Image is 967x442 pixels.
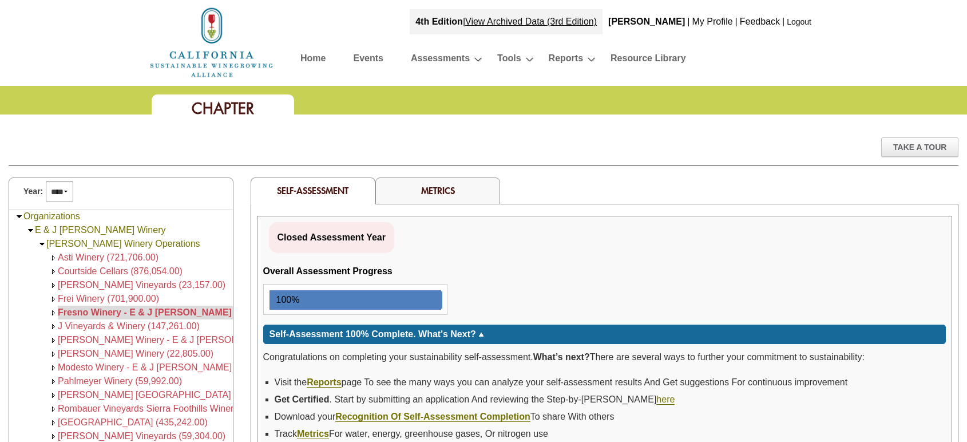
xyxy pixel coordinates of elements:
a: Metrics [297,429,329,439]
a: Courtside Cellars (876,054.00) [58,266,183,276]
a: [PERSON_NAME] Winery (22,805.00) [58,349,213,358]
a: Rombauer Vineyards Sierra Foothills Winery (52,258.00) [58,404,288,413]
div: | [410,9,603,34]
a: View Archived Data (3rd Edition) [465,17,597,26]
strong: 4th Edition [415,17,463,26]
a: [PERSON_NAME] Winery - E & J [PERSON_NAME] Winery (30,993,770.00) [58,335,370,345]
a: Metrics [421,184,455,196]
span: Chapter [192,98,254,119]
strong: What’s next? [533,352,590,362]
img: Collapse Gallo Winery Operations [38,240,46,248]
div: | [734,9,739,34]
a: Feedback [740,17,780,26]
a: [PERSON_NAME] Winery Operations [46,239,200,248]
a: Reports [549,50,583,70]
a: Events [353,50,383,70]
div: | [686,9,691,34]
li: Visit the page To see the many ways you can analyze your self-assessment results And Get suggesti... [275,374,946,391]
a: Fresno Winery - E & J [PERSON_NAME] Winery (18,946,685.00) [58,307,332,317]
div: 100% [271,291,300,309]
a: Pahlmeyer Winery (59,992.00) [58,376,182,386]
a: Frei Winery (701,900.00) [58,294,159,303]
img: sort_arrow_up.gif [478,333,484,337]
a: Modesto Winery - E & J [PERSON_NAME] Winery (3,479,737.00) [58,362,325,372]
span: Closed Assessment Year [278,232,386,242]
strong: Recognition Of Self-Assessment Completion [335,412,530,421]
a: Assessments [411,50,470,70]
a: Tools [497,50,521,70]
a: My Profile [692,17,732,26]
a: Home [300,50,326,70]
a: Recognition Of Self-Assessment Completion [335,412,530,422]
a: here [656,394,675,405]
p: Congratulations on completing your sustainability self-assessment. There are several ways to furt... [263,350,946,365]
a: Logout [787,17,811,26]
a: Home [149,37,275,46]
img: Collapse E & J Gallo Winery [26,226,35,235]
strong: Get Certified [275,394,330,404]
li: Download your To share With others [275,408,946,425]
div: Overall Assessment Progress [263,265,393,278]
img: logo_cswa2x.png [149,6,275,79]
a: Organizations [23,211,80,221]
li: . Start by submitting an application And reviewing the Step-by-[PERSON_NAME] [275,391,946,408]
a: E & J [PERSON_NAME] Winery [35,225,166,235]
div: | [781,9,786,34]
a: Resource Library [611,50,686,70]
a: [PERSON_NAME] [GEOGRAPHIC_DATA] (54,647.00) [58,390,280,400]
img: Collapse Organizations [15,212,23,221]
span: Year: [23,186,43,198]
div: Click for more or less content [263,325,946,344]
a: [GEOGRAPHIC_DATA] (435,242.00) [58,417,208,427]
span: Self-Assessment 100% Complete. What's Next? [270,329,476,339]
span: Self-Assessment [277,184,348,196]
a: [PERSON_NAME] Vineyards (59,304.00) [58,431,225,441]
a: Reports [307,377,341,388]
b: [PERSON_NAME] [608,17,685,26]
a: Asti Winery (721,706.00) [58,252,158,262]
div: Take A Tour [881,137,958,157]
a: [PERSON_NAME] Vineyards (23,157.00) [58,280,225,290]
a: J Vineyards & Winery (147,261.00) [58,321,200,331]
